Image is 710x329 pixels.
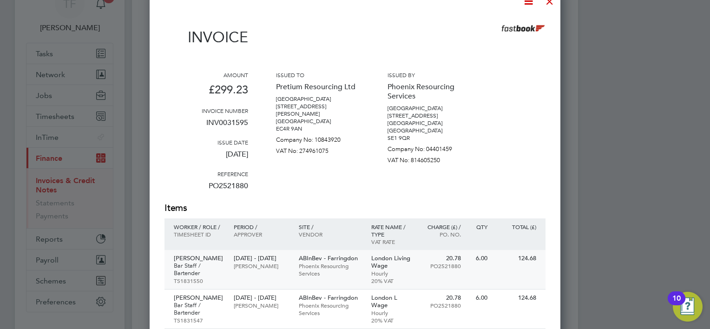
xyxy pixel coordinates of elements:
p: Rate name / type [371,223,412,238]
p: Bar Staff / Bartender [174,262,224,277]
p: 20.78 [421,294,461,302]
p: VAT No: 814605250 [388,153,471,164]
h3: Amount [164,71,248,79]
p: PO2521880 [164,178,248,202]
p: 6.00 [470,255,487,262]
h3: Invoice number [164,107,248,114]
p: [DATE] [164,146,248,170]
p: [PERSON_NAME] [174,294,224,302]
h2: Items [164,202,546,215]
p: London Living Wage [371,255,412,270]
h3: Issue date [164,138,248,146]
p: 124.68 [497,294,536,302]
p: Bar Staff / Bartender [174,302,224,316]
p: Period / [234,223,289,230]
p: Worker / Role / [174,223,224,230]
p: TS1831547 [174,316,224,324]
p: PO2521880 [421,262,461,270]
p: Site / [299,223,362,230]
p: Phoenix Resourcing Services [299,262,362,277]
p: Timesheet ID [174,230,224,238]
p: [GEOGRAPHIC_DATA] [388,127,471,134]
img: prs-logo-remittance.png [501,14,546,42]
h1: Invoice [164,28,248,46]
p: VAT No: 274961075 [276,144,360,155]
p: Hourly [371,309,412,316]
p: [STREET_ADDRESS][PERSON_NAME] [276,103,360,118]
p: Total (£) [497,223,536,230]
p: Phoenix Resourcing Services [299,302,362,316]
p: [DATE] - [DATE] [234,255,289,262]
p: PO2521880 [421,302,461,309]
p: EC4R 9AN [276,125,360,132]
p: 124.68 [497,255,536,262]
p: [PERSON_NAME] [174,255,224,262]
p: VAT rate [371,238,412,245]
p: [PERSON_NAME] [234,302,289,309]
p: [DATE] - [DATE] [234,294,289,302]
p: QTY [470,223,487,230]
p: Company No: 10843920 [276,132,360,144]
p: London L Wage [371,294,412,309]
p: [GEOGRAPHIC_DATA] [388,119,471,127]
p: TS1831550 [174,277,224,284]
p: Phoenix Resourcing Services [388,79,471,105]
p: ABInBev - Farringdon [299,255,362,262]
p: [GEOGRAPHIC_DATA] [276,118,360,125]
p: [GEOGRAPHIC_DATA] [276,95,360,103]
button: Open Resource Center, 10 new notifications [673,292,703,322]
p: INV0031595 [164,114,248,138]
h3: Issued by [388,71,471,79]
p: SE1 9QR [388,134,471,142]
p: £299.23 [164,79,248,107]
p: Charge (£) / [421,223,461,230]
p: [GEOGRAPHIC_DATA] [STREET_ADDRESS] [388,105,471,119]
p: ABInBev - Farringdon [299,294,362,302]
p: 20% VAT [371,277,412,284]
div: 10 [672,298,681,310]
p: Po. No. [421,230,461,238]
p: Approver [234,230,289,238]
p: [PERSON_NAME] [234,262,289,270]
p: 20% VAT [371,316,412,324]
p: Pretium Resourcing Ltd [276,79,360,95]
p: Hourly [371,270,412,277]
h3: Reference [164,170,248,178]
p: 20.78 [421,255,461,262]
p: Vendor [299,230,362,238]
p: 6.00 [470,294,487,302]
h3: Issued to [276,71,360,79]
p: Company No: 04401459 [388,142,471,153]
